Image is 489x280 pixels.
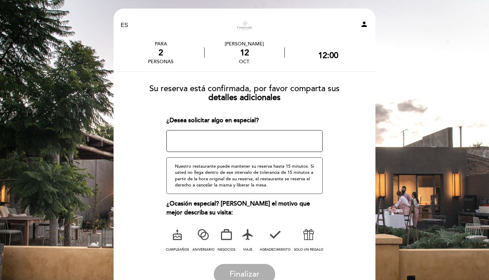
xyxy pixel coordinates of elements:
span: ANIVERSARIO [192,248,214,252]
span: CUMPLEAÑOS [166,248,189,252]
span: NEGOCIOS [218,248,235,252]
div: oct. [205,59,284,65]
span: AGRADECIMIENTO [260,248,291,252]
span: SOLO UN REGALO [294,248,323,252]
div: ¿Desea solicitar algo en especial? [166,116,323,125]
div: personas [148,59,174,65]
span: Su reserva está confirmada, por favor comparta sus [149,84,340,94]
a: Corazonada [202,16,287,35]
div: ¿Ocasión especial? [PERSON_NAME] el motivo que mejor describa su visita: [166,199,323,217]
span: VIAJE [243,248,252,252]
i: person [360,20,368,28]
div: [PERSON_NAME] [205,41,284,47]
div: 12 [205,48,284,58]
div: 2 [148,48,174,58]
b: detalles adicionales [208,93,281,102]
span: Finalizar [229,269,260,279]
div: 12:00 [318,51,338,60]
button: person [360,20,368,31]
div: PARA [148,41,174,47]
div: Nuestro restaurante puede mantener su reserva hasta 15 minutos. Si usted no llega dentro de ese i... [166,157,323,194]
